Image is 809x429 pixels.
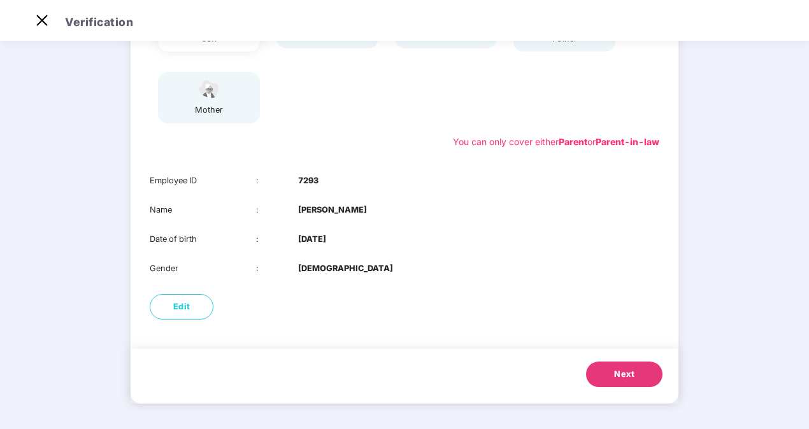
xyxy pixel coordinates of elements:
[298,262,393,275] b: [DEMOGRAPHIC_DATA]
[256,174,299,187] div: :
[298,233,326,246] b: [DATE]
[298,204,367,216] b: [PERSON_NAME]
[256,262,299,275] div: :
[150,174,256,187] div: Employee ID
[298,174,319,187] b: 7293
[150,262,256,275] div: Gender
[596,136,659,147] b: Parent-in-law
[150,204,256,216] div: Name
[256,233,299,246] div: :
[453,135,659,149] div: You can only cover either or
[193,78,225,101] img: svg+xml;base64,PHN2ZyB4bWxucz0iaHR0cDovL3d3dy53My5vcmcvMjAwMC9zdmciIHdpZHRoPSI1NCIgaGVpZ2h0PSIzOC...
[614,368,634,381] span: Next
[150,294,213,320] button: Edit
[559,136,587,147] b: Parent
[150,233,256,246] div: Date of birth
[193,104,225,116] div: mother
[586,362,662,387] button: Next
[173,300,190,313] span: Edit
[256,204,299,216] div: :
